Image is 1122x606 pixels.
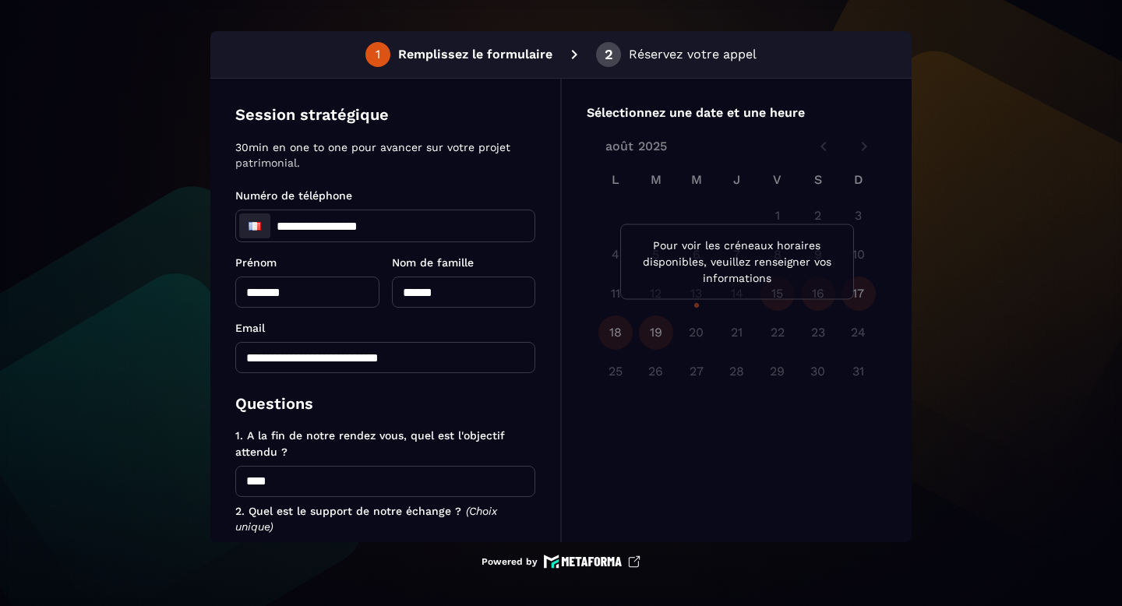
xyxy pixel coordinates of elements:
[227,534,535,564] label: Visio (Google Meet)
[482,555,640,569] a: Powered by
[235,322,265,334] span: Email
[587,104,887,122] p: Sélectionnez une date et une heure
[235,104,389,125] p: Session stratégique
[239,213,270,238] div: France: + 33
[235,429,509,457] span: 1. A la fin de notre rendez vous, quel est l'objectif attendu ?
[482,555,538,568] p: Powered by
[235,256,277,269] span: Prénom
[235,505,461,517] span: 2. Quel est le support de notre échange ?
[633,238,841,287] p: Pour voir les créneaux horaires disponibles, veuillez renseigner vos informations
[392,256,474,269] span: Nom de famille
[235,505,501,533] span: (Choix unique)
[235,139,531,171] p: 30min en one to one pour avancer sur votre projet patrimonial.
[235,392,535,415] p: Questions
[235,189,352,202] span: Numéro de téléphone
[398,45,552,64] p: Remplissez le formulaire
[376,48,380,62] div: 1
[629,45,757,64] p: Réservez votre appel
[605,48,613,62] div: 2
